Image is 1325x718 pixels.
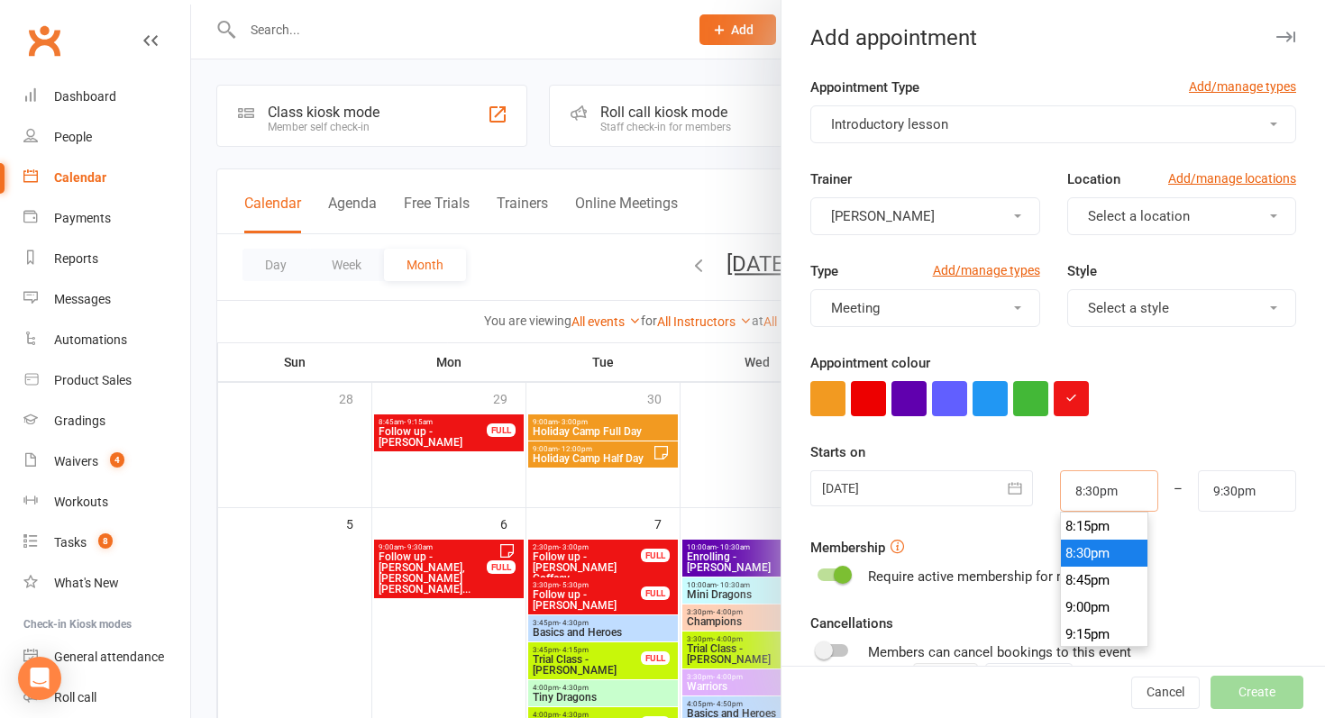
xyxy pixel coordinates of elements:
div: Tasks [54,535,87,550]
div: Open Intercom Messenger [18,657,61,700]
div: Product Sales [54,373,132,387]
a: Roll call [23,677,190,718]
div: Gradings [54,414,105,428]
span: 4 [110,452,124,468]
label: Type [810,260,838,282]
div: Add appointment [781,25,1325,50]
span: Select a style [1088,300,1169,316]
button: Introductory lesson [810,105,1296,143]
label: Starts on [810,441,865,463]
span: 8 [98,533,113,549]
label: Appointment colour [810,352,930,374]
div: Automations [54,332,127,347]
div: Calendar [54,170,106,185]
a: Payments [23,198,190,239]
a: Add/manage types [1189,77,1296,96]
a: General attendance kiosk mode [23,637,190,677]
div: Reports [54,251,98,266]
div: Roll call [54,690,96,704]
div: Messages [54,292,111,306]
button: day(s) [985,663,1073,692]
a: Tasks 8 [23,523,190,563]
a: Product Sales [23,360,190,401]
button: Cancel [1131,677,1200,709]
label: Cancellations [810,613,893,634]
div: What's New [54,576,119,590]
a: Messages [23,279,190,320]
a: Clubworx [22,18,67,63]
div: General attendance [54,650,164,664]
label: Trainer [810,168,852,190]
label: Appointment Type [810,77,919,98]
a: Gradings [23,401,190,441]
button: Select a location [1067,197,1296,235]
a: People [23,117,190,158]
a: Waivers 4 [23,441,190,482]
span: Select a location [1088,208,1190,224]
div: Waivers [54,454,98,468]
a: Add/manage locations [1168,168,1296,188]
div: Payments [54,211,111,225]
button: Meeting [810,289,1039,327]
a: Calendar [23,158,190,198]
li: 9:00pm [1061,594,1147,621]
a: Workouts [23,482,190,523]
label: Location [1067,168,1120,190]
label: Style [1067,260,1097,282]
button: [PERSON_NAME] [810,197,1039,235]
a: Add/manage types [933,260,1040,280]
span: [PERSON_NAME] [831,208,935,224]
a: Reports [23,239,190,279]
li: 8:15pm [1061,513,1147,540]
span: Introductory lesson [831,116,948,132]
div: Workouts [54,495,108,509]
div: Dashboard [54,89,116,104]
li: 9:15pm [1061,621,1147,648]
a: Automations [23,320,190,360]
div: Require active membership for members? [868,566,1119,587]
a: Dashboard [23,77,190,117]
li: 8:45pm [1061,567,1147,594]
div: People [54,130,92,144]
div: – [1157,470,1199,512]
div: up to [875,663,1073,692]
button: Select a style [1067,289,1296,327]
span: Meeting [831,300,880,316]
li: 8:30pm [1061,540,1147,567]
a: What's New [23,563,190,604]
label: Membership [810,537,885,559]
div: Members can cancel bookings to this event [868,641,1296,692]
